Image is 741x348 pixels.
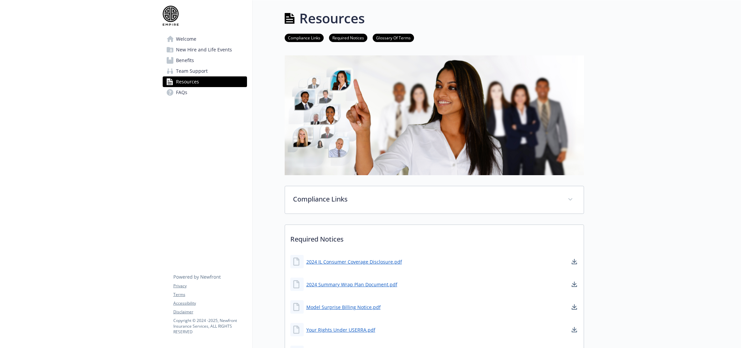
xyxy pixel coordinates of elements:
[306,258,402,265] a: 2024 IL Consumer Coverage Disclosure.pdf
[293,194,560,204] p: Compliance Links
[570,326,578,334] a: download document
[163,76,247,87] a: Resources
[285,225,584,250] p: Required Notices
[306,281,397,288] a: 2024 Summary Wrap Plan Document.pdf
[176,76,199,87] span: Resources
[163,34,247,44] a: Welcome
[285,55,584,175] img: resources page banner
[570,303,578,311] a: download document
[173,292,247,298] a: Terms
[163,44,247,55] a: New Hire and Life Events
[163,55,247,66] a: Benefits
[176,66,208,76] span: Team Support
[176,34,196,44] span: Welcome
[173,283,247,289] a: Privacy
[285,34,324,41] a: Compliance Links
[176,87,187,98] span: FAQs
[173,300,247,306] a: Accessibility
[570,280,578,288] a: download document
[329,34,367,41] a: Required Notices
[176,55,194,66] span: Benefits
[373,34,414,41] a: Glossary Of Terms
[173,309,247,315] a: Disclaimer
[306,326,375,333] a: Your Rights Under USERRA.pdf
[570,258,578,266] a: download document
[163,66,247,76] a: Team Support
[173,318,247,335] p: Copyright © 2024 - 2025 , Newfront Insurance Services, ALL RIGHTS RESERVED
[285,186,584,214] div: Compliance Links
[163,87,247,98] a: FAQs
[176,44,232,55] span: New Hire and Life Events
[299,8,365,28] h1: Resources
[306,304,381,311] a: Model Surprise Billing Notice.pdf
